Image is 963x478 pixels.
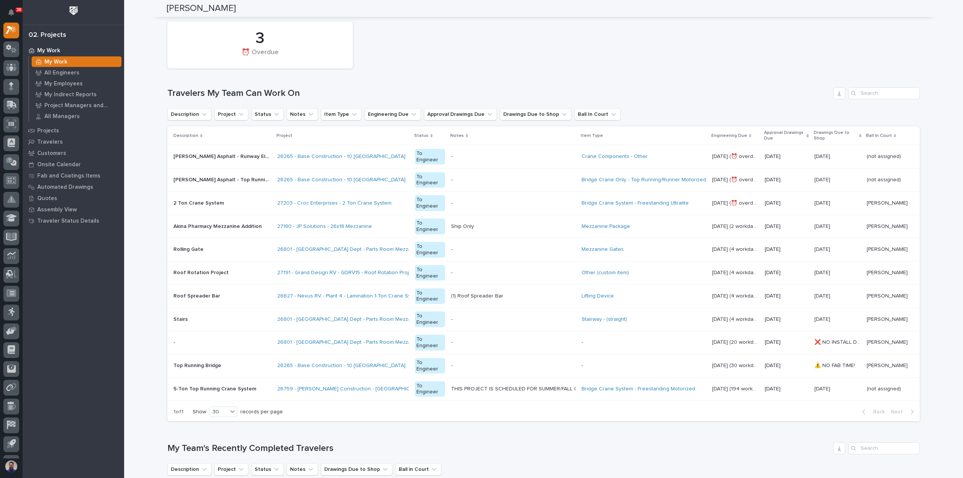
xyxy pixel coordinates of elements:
p: Project [276,132,292,140]
div: To Engineer [415,358,445,374]
a: Automated Drawings [23,181,124,193]
button: Project [214,463,248,475]
p: Rolling Gate [173,245,205,253]
p: My Indirect Reports [44,91,97,98]
a: Assembly View [23,204,124,215]
div: 30 [210,408,228,416]
button: Notifications [3,5,19,20]
p: [DATE] [814,315,832,323]
tr: [PERSON_NAME] Asphalt - Runway Electrification[PERSON_NAME] Asphalt - Runway Electrification 2626... [167,145,920,168]
p: - [173,338,177,346]
a: Bridge Crane System - Freestanding Motorized [582,386,695,392]
a: Project Managers and Engineers [29,100,124,111]
p: - [582,339,706,346]
tr: Roof Rotation ProjectRoof Rotation Project 27191 - Grand Design RV - GDRV15 - Roof Rotation Proje... [167,261,920,285]
p: [DATE] [765,177,808,183]
div: To Engineer [415,149,445,165]
p: My Work [44,59,67,65]
a: Crane Components - Other [582,153,648,160]
p: Riley Youngman [867,361,909,369]
p: My Work [37,47,60,54]
p: [DATE] [765,386,808,392]
a: Traveler Status Details [23,215,124,226]
a: My Work [29,56,124,67]
a: Stairway - (straight) [582,316,627,323]
p: [DATE] (4 workdays) [712,315,761,323]
p: [PERSON_NAME] [867,222,909,230]
p: Jun 26 (194 workdays) [712,384,761,392]
span: Next [891,408,907,415]
p: Approval Drawings Due [764,129,805,143]
button: Engineering Due [365,108,421,120]
div: To Engineer [415,288,445,304]
span: Back [869,408,885,415]
p: (not assigned) [867,175,902,183]
p: [PERSON_NAME] [867,338,909,346]
a: Travelers [23,136,124,147]
p: - [582,363,706,369]
div: (1) Roof Spreader Bar [451,293,503,299]
button: Back [856,408,888,415]
tr: 2 Ton Crane System2 Ton Crane System 27203 - Croc Enterprises - 2 Ton Crane System To Engineer- B... [167,191,920,215]
p: [PERSON_NAME] [867,199,909,206]
p: Drawings Due to Shop [814,129,857,143]
p: Automated Drawings [37,184,93,191]
button: Item Type [321,108,362,120]
h1: My Team's Recently Completed Travelers [167,443,830,454]
p: [PERSON_NAME] [867,315,909,323]
p: My Employees [44,80,83,87]
a: Onsite Calendar [23,159,124,170]
p: [DATE] [814,175,832,183]
p: [DATE] (20 workdays) [712,338,761,346]
p: Project Managers and Engineers [44,102,118,109]
p: [DATE] [765,200,808,206]
p: [DATE] [765,153,808,160]
tr: Rolling GateRolling Gate 26801 - [GEOGRAPHIC_DATA] Dept - Parts Room Mezzanine and Stairs with Ga... [167,238,920,261]
p: [DATE] (4 workdays) [712,268,761,276]
a: 26265 - Base Construction - 10 [GEOGRAPHIC_DATA] [277,153,406,160]
p: [DATE] [765,316,808,323]
p: Ball In Court [866,132,892,140]
p: Description [173,132,198,140]
div: To Engineer [415,242,445,258]
p: [DATE] (⏰ overdue) [712,152,761,160]
button: Notes [287,463,318,475]
p: [PERSON_NAME] [867,291,909,299]
tr: 5-Ton Top Running Crane System5-Ton Top Running Crane System 26759 - [PERSON_NAME] Construction -... [167,378,920,401]
a: 26801 - [GEOGRAPHIC_DATA] Dept - Parts Room Mezzanine and Stairs with Gate [277,246,471,253]
p: [DATE] [814,245,832,253]
p: Assembly View [37,206,77,213]
a: 27180 - JP Solutions - 26x18 Mezzanine [277,223,372,230]
div: To Engineer [415,335,445,351]
p: 5-Ton Top Running Crane System [173,384,258,392]
p: Item Type [581,132,603,140]
p: [DATE] (4 workdays) [712,291,761,299]
p: [DATE] [765,246,808,253]
a: Quotes [23,193,124,204]
a: 26265 - Base Construction - 10 [GEOGRAPHIC_DATA] [277,363,406,369]
tr: [PERSON_NAME] Asphalt - Top Running Bridge[PERSON_NAME] Asphalt - Top Running Bridge 26265 - Base... [167,168,920,192]
a: Customers [23,147,124,159]
div: 02. Projects [29,31,66,39]
p: Projects [37,127,59,134]
a: All Engineers [29,67,124,78]
a: 26759 - [PERSON_NAME] Construction - [GEOGRAPHIC_DATA] Department 5T Bridge Crane [277,386,499,392]
div: To Engineer [415,381,445,397]
a: 26265 - Base Construction - 10 [GEOGRAPHIC_DATA] [277,177,406,183]
a: My Employees [29,78,124,89]
div: Notifications36 [9,9,19,21]
p: Fab and Coatings Items [37,173,100,179]
tr: Roof Spreader BarRoof Spreader Bar 26627 - Nexus RV - Plant 4 - Lamination 1-Ton Crane System To ... [167,284,920,308]
button: Next [888,408,920,415]
div: 3 [180,29,340,48]
div: To Engineer [415,219,445,234]
p: Stairs [173,315,189,323]
a: Fab and Coatings Items [23,170,124,181]
div: - [451,246,453,253]
a: 26627 - Nexus RV - Plant 4 - Lamination 1-Ton Crane System [277,293,422,299]
div: To Engineer [415,265,445,281]
div: THIS PROJECT IS SCHEDULED FOR SUMMER/FALL OF 2026 [451,386,575,392]
p: ⚠️ NO FAB TIME! [814,361,857,369]
a: My Indirect Reports [29,89,124,100]
div: To Engineer [415,172,445,188]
